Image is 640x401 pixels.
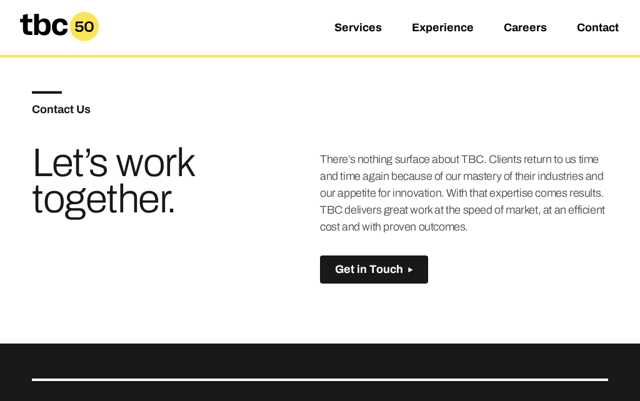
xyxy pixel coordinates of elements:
a: Services [334,21,382,36]
h5: Contact Us [32,104,320,115]
a: Experience [412,21,474,36]
h3: Let’s work together. [32,145,224,217]
a: Contact [577,21,619,36]
a: Careers [504,21,547,36]
button: Get in Touch [320,255,428,284]
span: Get in Touch [335,263,403,276]
a: Home [10,36,109,49]
p: There’s nothing surface about TBC. Clients return to us time and time again because of our master... [320,151,608,235]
